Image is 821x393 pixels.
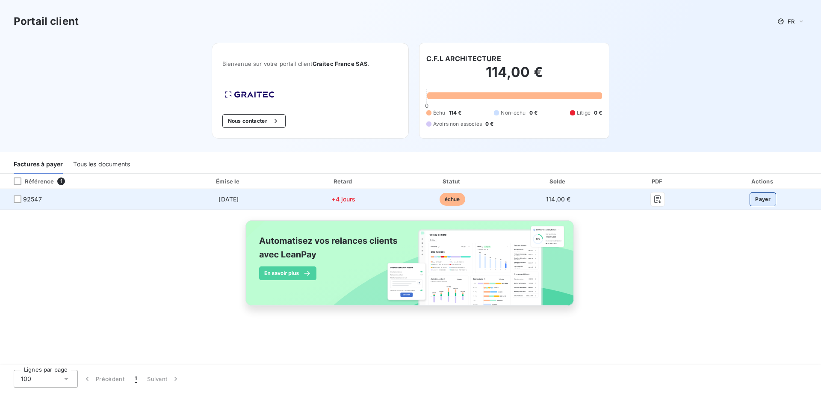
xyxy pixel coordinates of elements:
span: [DATE] [219,195,239,203]
span: 0 € [529,109,537,117]
button: Suivant [142,370,185,388]
button: Payer [750,192,776,206]
span: Avoirs non associés [433,120,482,128]
span: échue [440,193,465,206]
div: Référence [7,177,54,185]
span: Graitec France SAS [313,60,368,67]
span: Litige [577,109,591,117]
span: Échu [433,109,446,117]
span: 0 € [594,109,602,117]
button: Précédent [78,370,130,388]
div: Émise le [171,177,287,186]
button: 1 [130,370,142,388]
span: +4 jours [331,195,355,203]
span: Bienvenue sur votre portail client . [222,60,398,67]
div: Factures à payer [14,156,63,174]
img: banner [238,215,583,320]
div: PDF [612,177,703,186]
span: FR [788,18,794,25]
div: Statut [400,177,504,186]
button: Nous contacter [222,114,286,128]
h6: C.F.L ARCHITECTURE [426,53,501,64]
div: Retard [290,177,397,186]
h3: Portail client [14,14,79,29]
div: Solde [508,177,609,186]
span: 92547 [23,195,42,204]
span: 114 € [449,109,462,117]
span: 0 € [485,120,493,128]
span: Non-échu [501,109,526,117]
img: Company logo [222,89,277,100]
span: 114,00 € [546,195,570,203]
div: Tous les documents [73,156,130,174]
span: 100 [21,375,31,383]
span: 1 [57,177,65,185]
div: Actions [706,177,819,186]
span: 0 [425,102,428,109]
h2: 114,00 € [426,64,602,89]
span: 1 [135,375,137,383]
